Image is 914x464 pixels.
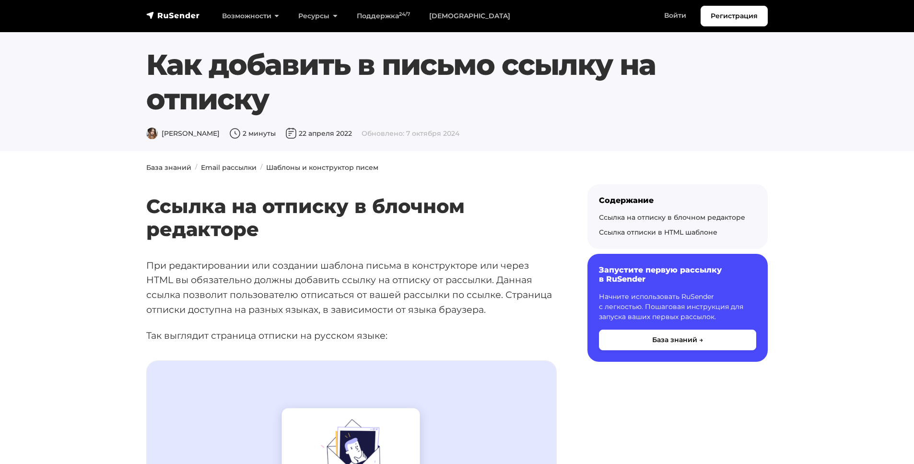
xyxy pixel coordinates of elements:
[229,129,276,138] span: 2 минуты
[599,292,756,322] p: Начните использовать RuSender с легкостью. Пошаговая инструкция для запуска ваших первых рассылок.
[599,228,717,237] a: Ссылка отписки в HTML шаблоне
[146,167,557,241] h2: Ссылка на отписку в блочном редакторе
[599,196,756,205] div: Содержание
[599,213,745,222] a: Ссылка на отписку в блочном редакторе
[285,128,297,139] img: Дата публикации
[146,129,220,138] span: [PERSON_NAME]
[266,163,378,172] a: Шаблоны и конструктор писем
[362,129,459,138] span: Обновлено: 7 октября 2024
[420,6,520,26] a: [DEMOGRAPHIC_DATA]
[289,6,347,26] a: Ресурсы
[399,11,410,17] sup: 24/7
[285,129,352,138] span: 22 апреля 2022
[146,328,557,343] p: Так выглядит страница отписки на русском языке:
[587,254,768,361] a: Запустите первую рассылку в RuSender Начните использовать RuSender с легкостью. Пошаговая инструк...
[146,163,191,172] a: База знаний
[701,6,768,26] a: Регистрация
[655,6,696,25] a: Войти
[229,128,241,139] img: Время чтения
[146,11,200,20] img: RuSender
[146,258,557,317] p: При редактировании или создании шаблона письма в конструкторе или через HTML вы обязательно должн...
[212,6,289,26] a: Возможности
[599,330,756,350] button: База знаний →
[599,265,756,284] h6: Запустите первую рассылку в RuSender
[146,48,768,117] h1: Как добавить в письмо ссылку на отписку
[141,163,773,173] nav: breadcrumb
[347,6,420,26] a: Поддержка24/7
[201,163,257,172] a: Email рассылки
